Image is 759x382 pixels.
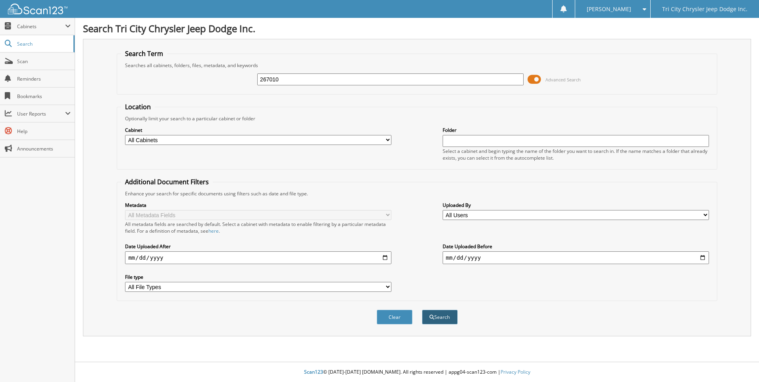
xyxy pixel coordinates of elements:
[121,49,167,58] legend: Search Term
[125,221,391,234] div: All metadata fields are searched by default. Select a cabinet with metadata to enable filtering b...
[17,75,71,82] span: Reminders
[121,190,713,197] div: Enhance your search for specific documents using filters such as date and file type.
[304,368,323,375] span: Scan123
[125,251,391,264] input: start
[121,177,213,186] legend: Additional Document Filters
[377,310,412,324] button: Clear
[17,128,71,135] span: Help
[121,62,713,69] div: Searches all cabinets, folders, files, metadata, and keywords
[719,344,759,382] iframe: Chat Widget
[443,251,709,264] input: end
[545,77,581,83] span: Advanced Search
[443,148,709,161] div: Select a cabinet and begin typing the name of the folder you want to search in. If the name match...
[17,145,71,152] span: Announcements
[17,58,71,65] span: Scan
[125,243,391,250] label: Date Uploaded After
[587,7,631,12] span: [PERSON_NAME]
[443,127,709,133] label: Folder
[443,202,709,208] label: Uploaded By
[75,363,759,382] div: © [DATE]-[DATE] [DOMAIN_NAME]. All rights reserved | appg04-scan123-com |
[501,368,530,375] a: Privacy Policy
[125,274,391,280] label: File type
[8,4,67,14] img: scan123-logo-white.svg
[662,7,747,12] span: Tri City Chrysler Jeep Dodge Inc.
[208,228,219,234] a: here
[125,127,391,133] label: Cabinet
[443,243,709,250] label: Date Uploaded Before
[422,310,458,324] button: Search
[121,102,155,111] legend: Location
[125,202,391,208] label: Metadata
[17,23,65,30] span: Cabinets
[83,22,751,35] h1: Search Tri City Chrysler Jeep Dodge Inc.
[121,115,713,122] div: Optionally limit your search to a particular cabinet or folder
[17,110,65,117] span: User Reports
[17,93,71,100] span: Bookmarks
[17,41,69,47] span: Search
